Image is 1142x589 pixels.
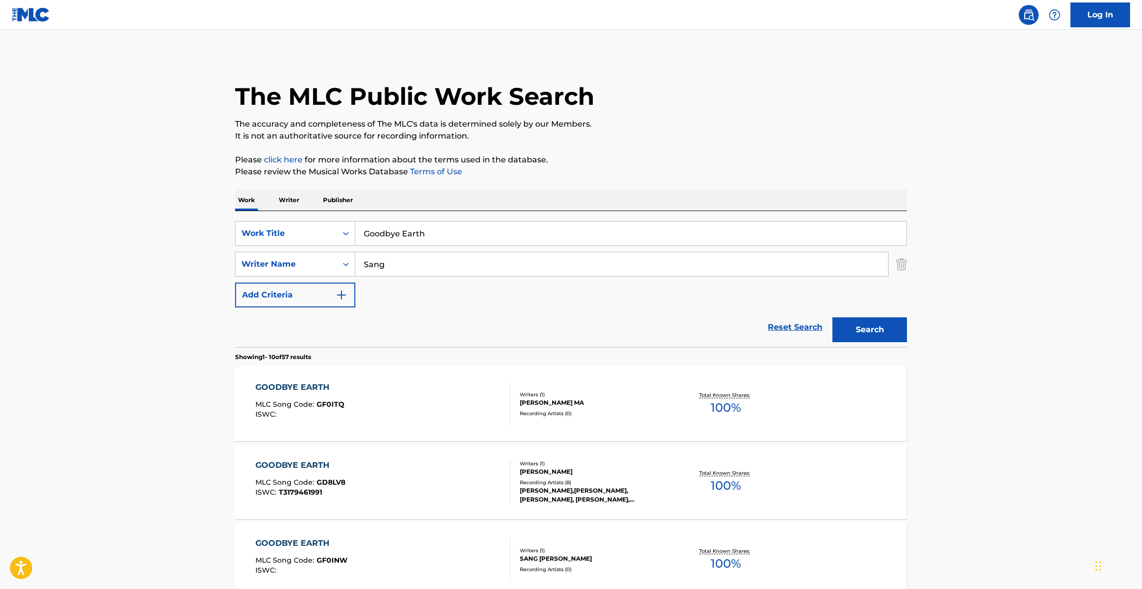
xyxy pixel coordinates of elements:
div: Writer Name [242,258,331,270]
img: help [1049,9,1060,21]
a: GOODBYE EARTHMLC Song Code:GD8LV8ISWC:T3179461991Writers (1)[PERSON_NAME]Recording Artists (8)[PE... [235,444,907,519]
span: MLC Song Code : [255,556,317,565]
span: MLC Song Code : [255,400,317,409]
p: Total Known Shares: [699,391,752,399]
span: GF0INW [317,556,347,565]
span: ISWC : [255,566,279,575]
form: Search Form [235,221,907,347]
p: Total Known Shares: [699,547,752,555]
div: SANG [PERSON_NAME] [520,554,670,563]
p: Showing 1 - 10 of 57 results [235,353,311,362]
div: GOODBYE EARTH [255,459,345,471]
p: Writer [276,190,302,211]
img: MLC Logo [12,7,50,22]
img: search [1023,9,1035,21]
a: Terms of Use [408,167,462,176]
span: ISWC : [255,488,279,497]
div: GOODBYE EARTH [255,381,344,393]
div: GOODBYE EARTH [255,537,347,549]
a: GOODBYE EARTHMLC Song Code:GF0ITQISWC:Writers (1)[PERSON_NAME] MARecording Artists (0)Total Known... [235,367,907,441]
div: Writers ( 1 ) [520,547,670,554]
p: Total Known Shares: [699,469,752,477]
h1: The MLC Public Work Search [235,81,594,111]
a: click here [264,155,303,164]
span: GF0ITQ [317,400,344,409]
span: T3179461991 [279,488,322,497]
a: Log In [1070,2,1130,27]
span: GD8LV8 [317,478,345,487]
p: Please review the Musical Works Database [235,166,907,178]
div: [PERSON_NAME],[PERSON_NAME], [PERSON_NAME], [PERSON_NAME], [PERSON_NAME] & [PERSON_NAME], [PERSON... [520,486,670,504]
p: It is not an authoritative source for recording information. [235,130,907,142]
div: Writers ( 1 ) [520,460,670,467]
span: 100 % [711,555,741,573]
div: Writers ( 1 ) [520,391,670,398]
span: 100 % [711,399,741,417]
iframe: Chat Widget [1092,541,1142,589]
div: Help [1045,5,1064,25]
div: Recording Artists ( 0 ) [520,410,670,417]
p: Work [235,190,258,211]
img: 9d2ae6d4665cec9f34b9.svg [335,289,347,301]
button: Search [832,317,907,342]
div: [PERSON_NAME] [520,467,670,476]
p: Publisher [320,190,356,211]
img: Delete Criterion [896,252,907,277]
div: Recording Artists ( 0 ) [520,566,670,573]
button: Add Criteria [235,283,355,307]
span: ISWC : [255,410,279,419]
a: Public Search [1019,5,1039,25]
div: Work Title [242,227,331,239]
div: Recording Artists ( 8 ) [520,479,670,486]
p: The accuracy and completeness of The MLC's data is determined solely by our Members. [235,118,907,130]
a: Reset Search [763,316,827,338]
div: [PERSON_NAME] MA [520,398,670,407]
p: Please for more information about the terms used in the database. [235,154,907,166]
span: 100 % [711,477,741,495]
div: Drag [1095,551,1101,581]
span: MLC Song Code : [255,478,317,487]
